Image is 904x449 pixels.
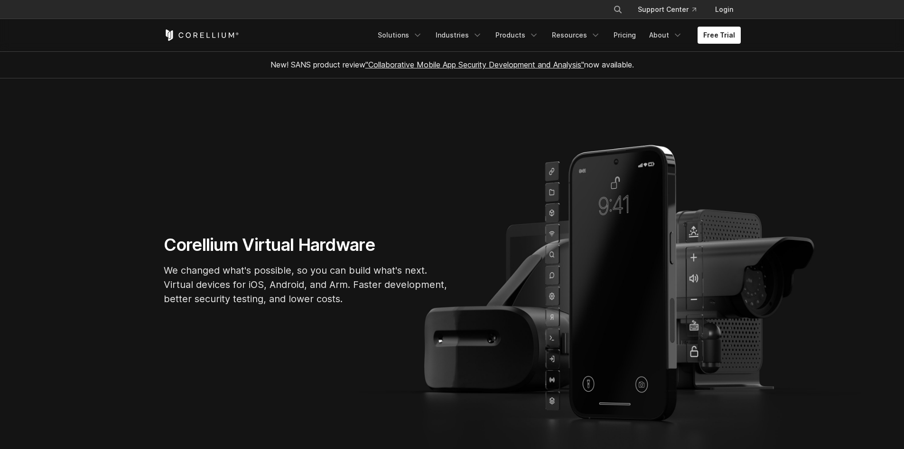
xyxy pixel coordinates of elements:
[643,27,688,44] a: About
[164,234,448,256] h1: Corellium Virtual Hardware
[164,29,239,41] a: Corellium Home
[708,1,741,18] a: Login
[698,27,741,44] a: Free Trial
[602,1,741,18] div: Navigation Menu
[630,1,704,18] a: Support Center
[372,27,428,44] a: Solutions
[164,263,448,306] p: We changed what's possible, so you can build what's next. Virtual devices for iOS, Android, and A...
[608,27,642,44] a: Pricing
[430,27,488,44] a: Industries
[546,27,606,44] a: Resources
[365,60,584,69] a: "Collaborative Mobile App Security Development and Analysis"
[372,27,741,44] div: Navigation Menu
[609,1,626,18] button: Search
[270,60,634,69] span: New! SANS product review now available.
[490,27,544,44] a: Products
